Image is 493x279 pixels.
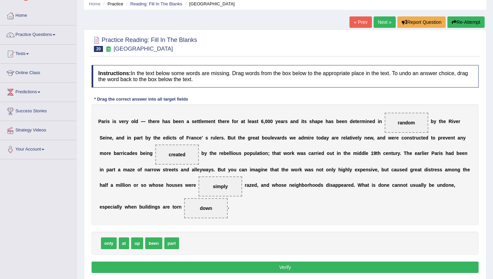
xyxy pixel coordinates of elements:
b: t [421,135,423,141]
b: o [104,151,107,156]
b: u [231,135,234,141]
b: t [172,135,174,141]
small: Exam occurring question [105,46,112,52]
b: a [298,135,301,141]
b: e [214,151,217,156]
b: b [140,151,143,156]
b: a [101,119,104,124]
b: e [217,135,219,141]
span: random [398,120,415,125]
b: e [222,119,225,124]
b: e [293,135,296,141]
b: b [145,135,148,141]
b: h [326,119,329,124]
b: y [275,119,278,124]
b: t [243,119,245,124]
b: s [284,135,287,141]
b: r [219,151,221,156]
b: a [191,135,194,141]
b: m [204,119,208,124]
b: r [309,135,311,141]
b: s [168,119,170,124]
b: e [153,119,155,124]
b: t [259,151,261,156]
b: 0 [268,119,270,124]
b: t [214,119,215,124]
b: w [289,135,293,141]
b: h [440,119,443,124]
b: t [439,119,441,124]
b: e [158,135,161,141]
b: t [355,119,357,124]
b: r [104,119,106,124]
b: d [281,135,284,141]
a: Online Class [0,64,77,80]
b: e [339,119,342,124]
b: e [163,135,166,141]
b: e [272,135,274,141]
b: f [232,119,234,124]
b: b [114,151,117,156]
b: t [141,135,143,141]
b: e [392,135,394,141]
b: l [230,151,232,156]
a: Success Stories [0,102,77,119]
b: i [146,151,147,156]
span: 20 [94,46,103,52]
b: i [123,151,124,156]
b: d [350,119,353,124]
b: a [252,119,254,124]
b: e [242,135,245,141]
b: o [318,135,321,141]
b: o [233,119,236,124]
b: S [100,135,103,141]
a: Home [89,1,101,6]
b: i [261,151,262,156]
a: Predictions [0,83,77,100]
b: i [378,119,379,124]
b: a [315,119,318,124]
b: t [197,119,199,124]
b: i [105,135,107,141]
b: n [181,119,184,124]
b: e [221,151,224,156]
b: p [134,135,137,141]
b: d [121,135,124,141]
b: s [206,135,208,141]
b: o [179,135,182,141]
b: a [165,119,168,124]
b: d [321,135,324,141]
b: ; [268,151,270,156]
h4: In the text below some words are missing. Drag words from the box below to the appropriate place ... [92,65,479,88]
b: i [301,119,303,124]
b: t [349,135,351,141]
b: o [247,151,250,156]
b: n [107,135,110,141]
b: h [219,119,222,124]
b: h [240,135,243,141]
li: [GEOGRAPHIC_DATA] [183,1,235,7]
b: a [281,119,283,124]
b: r [139,135,141,141]
b: u [268,135,271,141]
b: p [250,151,253,156]
b: r [283,119,285,124]
b: l [270,135,272,141]
b: e [278,119,281,124]
b: a [324,135,326,141]
b: s [254,119,257,124]
b: p [244,151,247,156]
b: h [155,135,158,141]
b: f [182,135,184,141]
b: a [117,151,119,156]
a: Home [0,6,77,23]
b: t [257,119,259,124]
b: r [458,119,460,124]
button: Report Question [397,16,446,28]
b: e [132,151,135,156]
b: d [301,135,304,141]
b: m [361,119,365,124]
b: F [186,135,189,141]
b: n [194,135,197,141]
b: d [296,119,299,124]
